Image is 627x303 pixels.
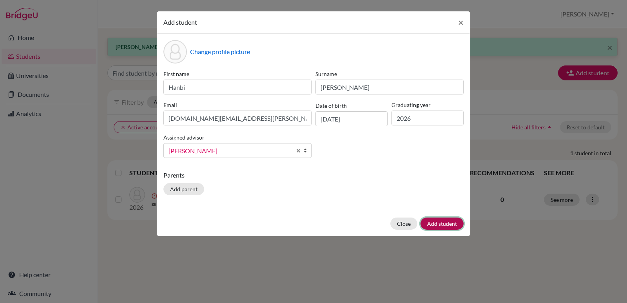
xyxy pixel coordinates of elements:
button: Close [452,11,470,33]
div: Profile picture [163,40,187,64]
input: dd/mm/yyyy [315,111,388,126]
span: Add student [163,18,197,26]
span: × [458,16,464,28]
label: Graduating year [391,101,464,109]
span: [PERSON_NAME] [169,146,292,156]
label: Surname [315,70,464,78]
label: First name [163,70,312,78]
label: Date of birth [315,102,347,110]
label: Assigned advisor [163,133,205,142]
button: Add student [420,218,464,230]
button: Add parent [163,183,204,195]
p: Parents [163,171,464,180]
button: Close [390,218,417,230]
label: Email [163,101,312,109]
